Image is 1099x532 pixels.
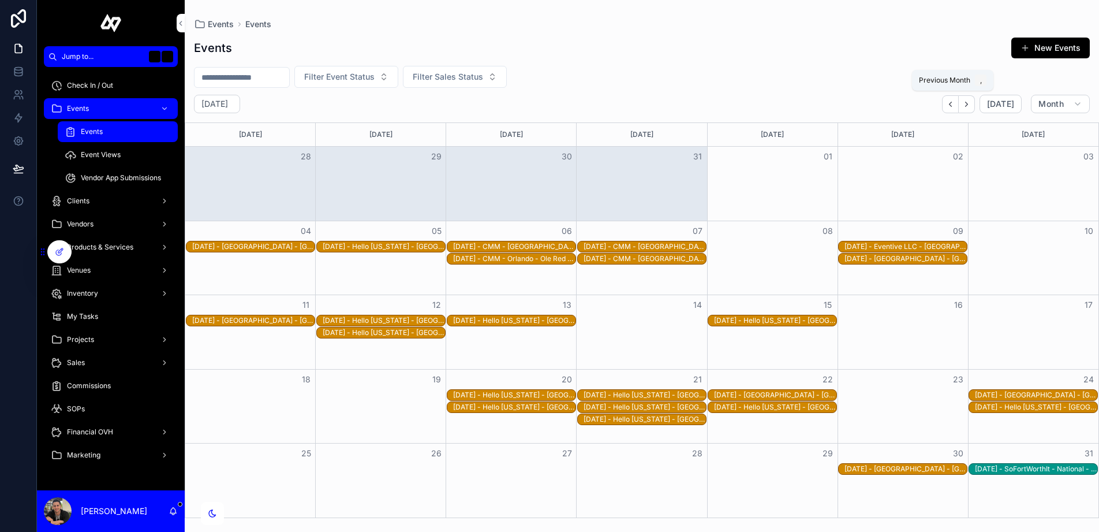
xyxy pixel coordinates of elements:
[584,414,706,425] div: 1/21/2026 - Hello Florida - Orlando - Omni Orlando Resort Champions Gate - recr1cnxE7aWdHIyi
[714,316,836,325] div: [DATE] - Hello [US_STATE] - [GEOGRAPHIC_DATA][PERSON_NAME][GEOGRAPHIC_DATA] - recJFxoRVfe8ohZZB
[192,315,315,326] div: 1/11/2026 - LoganMania - Orlando - Kia Center - recrp9pSHNOvAhX8u
[37,67,185,490] div: scrollable content
[81,505,147,517] p: [PERSON_NAME]
[163,52,172,61] span: K
[714,315,836,326] div: 1/15/2026 - Hello Florida - Orlando - JW Marriott Orlando Grande Lakes - recJFxoRVfe8ohZZB
[584,415,706,424] div: [DATE] - Hello [US_STATE] - [GEOGRAPHIC_DATA] - [GEOGRAPHIC_DATA] Champions Gate - recr1cnxE7aWdHIyi
[44,75,178,96] a: Check In / Out
[844,254,967,264] div: 1/9/2026 - LoganMania - Orlando - Kia Center - recyRzK3SM0nrp3XA
[58,144,178,165] a: Event Views
[194,40,232,56] h1: Events
[323,241,445,252] div: 1/5/2026 - Hello Florida - Orlando - JW Marriott Orlando Grande Lakes - recG5zpauUonq02Wm
[975,403,1097,412] div: [DATE] - Hello [US_STATE] - [GEOGRAPHIC_DATA] - Universal Helios Grand Hotel - rechLiJ38e8YJhFmz
[975,464,1097,474] div: 1/31/2026 - SoFortWorthIt - National - Ridglea Country Club - recQ13ZguMjBA9ua4
[100,14,122,32] img: App logo
[975,464,1097,474] div: [DATE] - SoFortWorthIt - National - Ridglea Country Club - recQ13ZguMjBA9ua4
[690,150,704,163] button: 31
[67,289,98,298] span: Inventory
[44,375,178,396] a: Commissions
[185,122,1099,518] div: Month View
[453,402,575,412] div: 1/20/2026 - Hello Florida - Orlando - Signia by Hilton Orlando Bonnet Creek - rec8tNsGUWDW3H119
[959,95,975,113] button: Next
[192,241,315,252] div: 1/4/2026 - LoganMania - Orlando - Kia Center - recpxPfjZKAs8Zo8g
[970,123,1097,146] div: [DATE]
[714,390,836,400] div: 1/22/2026 - LoganMania - Orlando - Kia Center - recrRmVIJs98CJ93Z
[453,254,575,264] div: 1/6/2026 - CMM - Orlando - Ole Red Orlando - recRfhaaj4oVFSHr7
[1011,38,1090,58] button: New Events
[453,254,575,263] div: [DATE] - CMM - Orlando - Ole Red Orlando - recRfhaaj4oVFSHr7
[208,18,234,30] span: Events
[584,402,706,412] div: 1/21/2026 - Hello Florida - Orlando - Omni Orlando Resort Champions Gate - recrA0Jzx2U8frj1t
[844,242,967,251] div: [DATE] - Eventive LLC - [GEOGRAPHIC_DATA] - [GEOGRAPHIC_DATA] - [GEOGRAPHIC_DATA]
[429,150,443,163] button: 29
[323,328,445,337] div: [DATE] - Hello [US_STATE] - [GEOGRAPHIC_DATA] - [GEOGRAPHIC_DATA] Marriott - recH9mbuWR1iczDAu
[919,76,970,85] span: Previous Month
[975,402,1097,412] div: 1/24/2026 - Hello Florida - Orlando - Universal Helios Grand Hotel - rechLiJ38e8YJhFmz
[844,464,967,474] div: [DATE] - [GEOGRAPHIC_DATA] - [GEOGRAPHIC_DATA] - [GEOGRAPHIC_DATA] - rec7lsTNzvzuzNJai
[453,241,575,252] div: 1/6/2026 - CMM - Orlando - Orange County Convention Center - South Building - recuQvDSmBjBTNl6s
[245,18,271,30] a: Events
[44,445,178,466] a: Marketing
[821,298,835,312] button: 15
[323,328,445,338] div: 1/12/2026 - Hello Florida - Orlando - Orlando World Center Marriott - recH9mbuWR1iczDAu
[44,260,178,281] a: Venues
[294,66,398,88] button: Select Button
[58,168,178,188] a: Vendor App Submissions
[1082,373,1096,386] button: 24
[951,447,965,460] button: 30
[413,71,483,83] span: Filter Sales Status
[44,46,178,67] button: Jump to...K
[44,283,178,304] a: Inventory
[951,373,965,386] button: 23
[453,390,575,400] div: 1/20/2026 - Hello Florida - Orlando - Rosen Shingle Creek - reclw7XAqoAPybKNl
[429,224,443,238] button: 05
[44,237,178,258] a: Products & Services
[584,242,706,251] div: [DATE] - CMM - [GEOGRAPHIC_DATA] - [GEOGRAPHIC_DATA] - [GEOGRAPHIC_DATA] - rec76eVCDQqcqKDku
[299,298,313,312] button: 11
[821,447,835,460] button: 29
[429,373,443,386] button: 19
[67,381,111,390] span: Commissions
[560,298,574,312] button: 13
[67,427,113,437] span: Financial OVH
[951,150,965,163] button: 02
[429,298,443,312] button: 12
[44,306,178,327] a: My Tasks
[690,373,704,386] button: 21
[67,81,113,90] span: Check In / Out
[584,390,706,400] div: [DATE] - Hello [US_STATE] - [GEOGRAPHIC_DATA] - - rec9SkyWAO1QjQXM5
[453,315,575,326] div: 1/13/2026 - Hello Florida - Orlando - Waldorf Astoria - recZanBdOiYK98SVE
[403,66,507,88] button: Select Button
[987,99,1014,109] span: [DATE]
[560,150,574,163] button: 30
[942,95,959,113] button: Back
[821,373,835,386] button: 22
[67,243,133,252] span: Products & Services
[584,254,706,263] div: [DATE] - CMM - [GEOGRAPHIC_DATA] - [GEOGRAPHIC_DATA] - [GEOGRAPHIC_DATA] - recJxkLNTOfBdIZMO
[951,298,965,312] button: 16
[584,241,706,252] div: 1/7/2026 - CMM - Orlando - Orange County Convention Center - South Building - rec76eVCDQqcqKDku
[58,121,178,142] a: Events
[67,104,89,113] span: Events
[81,127,103,136] span: Events
[584,254,706,264] div: 1/7/2026 - CMM - Orlando - Orange County Convention Center - South Building - recJxkLNTOfBdIZMO
[44,399,178,419] a: SOPs
[578,123,705,146] div: [DATE]
[192,316,315,325] div: [DATE] - [GEOGRAPHIC_DATA] - [GEOGRAPHIC_DATA] - [GEOGRAPHIC_DATA] - recrp9pSHNOvAhX8u
[448,123,574,146] div: [DATE]
[44,422,178,442] a: Financial OVH
[44,214,178,235] a: Vendors
[951,224,965,238] button: 09
[67,266,91,275] span: Venues
[429,447,443,460] button: 26
[62,52,144,61] span: Jump to...
[44,98,178,119] a: Events
[453,242,575,251] div: [DATE] - CMM - [GEOGRAPHIC_DATA] - [GEOGRAPHIC_DATA] - [GEOGRAPHIC_DATA] - recuQvDSmBjBTNl6s
[323,315,445,326] div: 1/12/2026 - Hello Florida - Orlando - Sapphire Falls Resort - rec31CUUShNZTXbUn
[1082,447,1096,460] button: 31
[844,241,967,252] div: 1/9/2026 - Eventive LLC - Orlando - Wyndham Grand Bonnet Creek - recuty0WdQrPqSBag
[192,242,315,251] div: [DATE] - [GEOGRAPHIC_DATA] - [GEOGRAPHIC_DATA] - [GEOGRAPHIC_DATA] - recpxPfjZKAs8Zo8g
[187,123,313,146] div: [DATE]
[844,464,967,474] div: 1/30/2026 - LoganMania - Orlando - Kia Center - rec7lsTNzvzuzNJai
